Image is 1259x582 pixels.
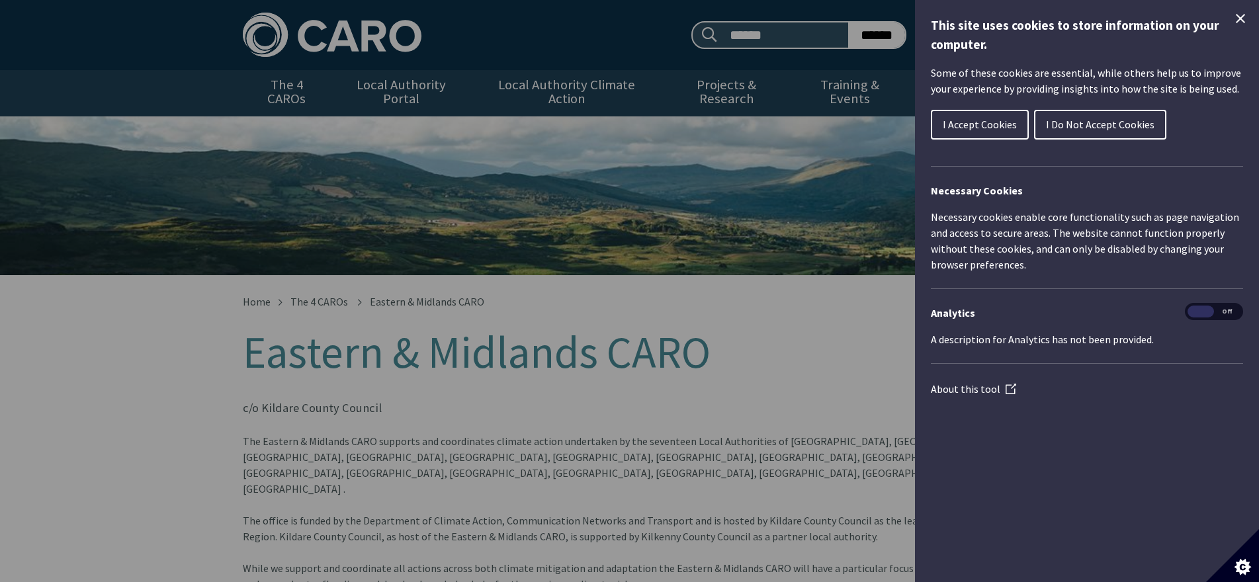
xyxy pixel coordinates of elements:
[1034,110,1166,140] button: I Do Not Accept Cookies
[931,331,1243,347] p: A description for Analytics has not been provided.
[943,118,1017,131] span: I Accept Cookies
[931,110,1029,140] button: I Accept Cookies
[1046,118,1154,131] span: I Do Not Accept Cookies
[931,65,1243,97] p: Some of these cookies are essential, while others help us to improve your experience by providing...
[1206,529,1259,582] button: Set cookie preferences
[931,382,1016,395] a: About this tool
[931,305,1243,321] h3: Analytics
[1214,306,1240,318] span: Off
[931,183,1243,198] h2: Necessary Cookies
[1188,306,1214,318] span: On
[1233,11,1248,26] button: Close Cookie Control
[931,16,1243,54] h1: This site uses cookies to store information on your computer.
[931,209,1243,272] p: Necessary cookies enable core functionality such as page navigation and access to secure areas. T...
